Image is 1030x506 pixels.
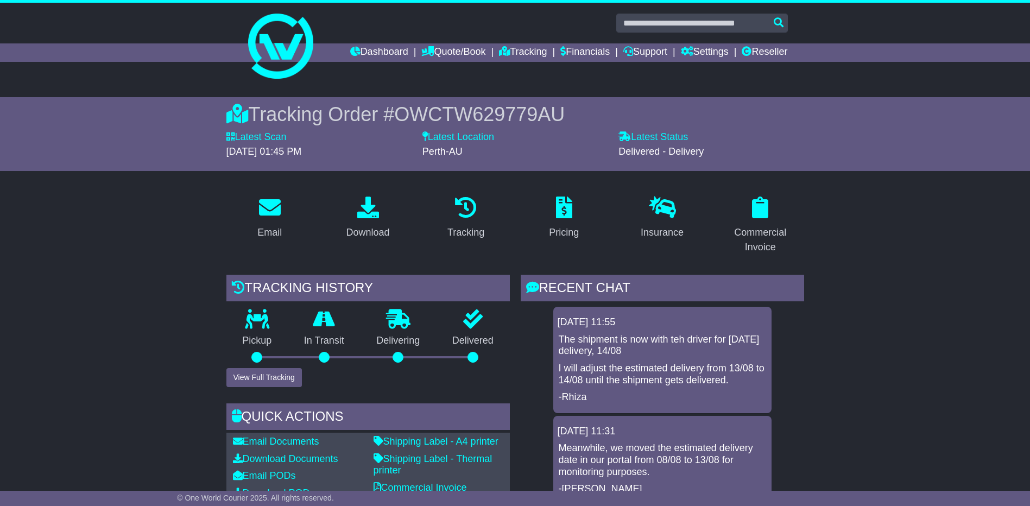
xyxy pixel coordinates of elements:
[499,43,547,62] a: Tracking
[250,193,289,244] a: Email
[226,368,302,387] button: View Full Tracking
[559,391,766,403] p: -Rhiza
[559,483,766,495] p: -[PERSON_NAME]
[623,43,667,62] a: Support
[742,43,787,62] a: Reseller
[618,146,704,157] span: Delivered - Delivery
[447,225,484,240] div: Tracking
[422,146,463,157] span: Perth-AU
[226,335,288,347] p: Pickup
[233,488,315,498] a: Download PODs
[618,131,688,143] label: Latest Status
[233,436,319,447] a: Email Documents
[549,225,579,240] div: Pricing
[717,193,804,258] a: Commercial Invoice
[233,453,338,464] a: Download Documents
[560,43,610,62] a: Financials
[177,494,334,502] span: © One World Courier 2025. All rights reserved.
[521,275,804,304] div: RECENT CHAT
[374,453,492,476] a: Shipping Label - Thermal printer
[641,225,684,240] div: Insurance
[394,103,565,125] span: OWCTW629779AU
[558,317,767,328] div: [DATE] 11:55
[233,470,296,481] a: Email PODs
[350,43,408,62] a: Dashboard
[226,403,510,433] div: Quick Actions
[542,193,586,244] a: Pricing
[558,426,767,438] div: [DATE] 11:31
[559,334,766,357] p: The shipment is now with teh driver for [DATE] delivery, 14/08
[421,43,485,62] a: Quote/Book
[226,275,510,304] div: Tracking history
[346,225,389,240] div: Download
[226,103,804,126] div: Tracking Order #
[374,436,498,447] a: Shipping Label - A4 printer
[634,193,691,244] a: Insurance
[288,335,361,347] p: In Transit
[361,335,437,347] p: Delivering
[422,131,494,143] label: Latest Location
[724,225,797,255] div: Commercial Invoice
[374,482,467,493] a: Commercial Invoice
[436,335,510,347] p: Delivered
[559,442,766,478] p: Meanwhile, we moved the estimated delivery date in our portal from 08/08 to 13/08 for monitoring ...
[440,193,491,244] a: Tracking
[226,131,287,143] label: Latest Scan
[226,146,302,157] span: [DATE] 01:45 PM
[681,43,729,62] a: Settings
[339,193,396,244] a: Download
[257,225,282,240] div: Email
[559,363,766,386] p: I will adjust the estimated delivery from 13/08 to 14/08 until the shipment gets delivered.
